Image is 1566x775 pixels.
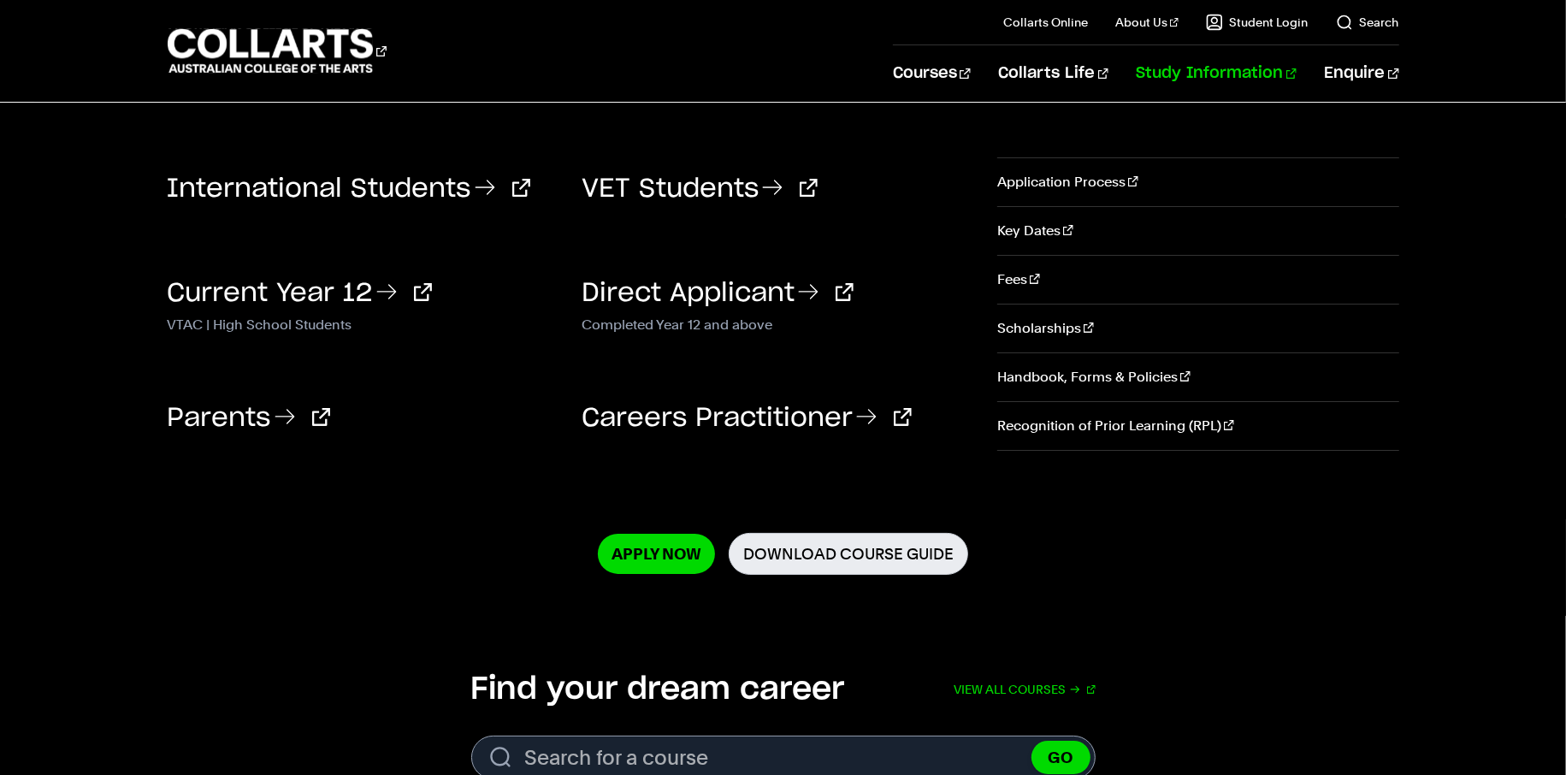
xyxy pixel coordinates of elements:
[1031,741,1090,774] button: GO
[598,534,715,574] a: Apply Now
[893,45,971,102] a: Courses
[582,176,818,202] a: VET Students
[582,281,854,306] a: Direct Applicant
[582,313,970,334] p: Completed Year 12 and above
[997,353,1398,401] a: Handbook, Forms & Policies
[168,313,556,334] p: VTAC | High School Students
[997,158,1398,206] a: Application Process
[998,45,1108,102] a: Collarts Life
[1324,45,1398,102] a: Enquire
[168,281,432,306] a: Current Year 12
[997,207,1398,255] a: Key Dates
[997,402,1398,450] a: Recognition of Prior Learning (RPL)
[1206,14,1309,31] a: Student Login
[471,671,845,708] h2: Find your dream career
[1336,14,1399,31] a: Search
[1115,14,1179,31] a: About Us
[582,405,912,431] a: Careers Practitioner
[168,405,330,431] a: Parents
[168,176,530,202] a: International Students
[997,305,1398,352] a: Scholarships
[1003,14,1088,31] a: Collarts Online
[729,533,968,575] a: Download Course Guide
[168,27,387,75] div: Go to homepage
[1136,45,1297,102] a: Study Information
[954,671,1096,708] a: View all courses
[997,256,1398,304] a: Fees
